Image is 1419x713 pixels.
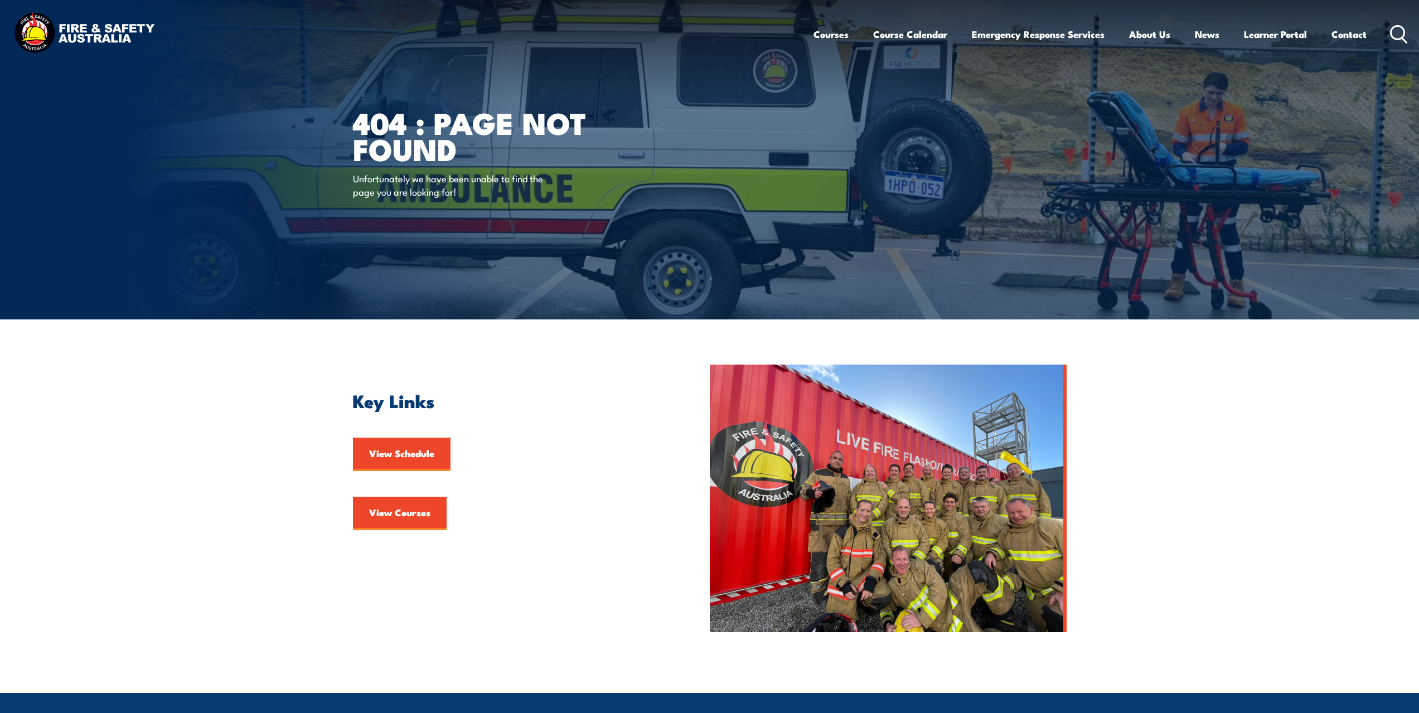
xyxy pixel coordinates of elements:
[813,20,849,49] a: Courses
[353,392,658,408] h2: Key Links
[353,172,556,198] p: Unfortunately we have been unable to find the page you are looking for!
[873,20,947,49] a: Course Calendar
[353,438,451,471] a: View Schedule
[710,365,1067,632] img: FSA People – Team photo aug 2023
[1331,20,1367,49] a: Contact
[972,20,1105,49] a: Emergency Response Services
[1129,20,1170,49] a: About Us
[1195,20,1219,49] a: News
[353,497,447,530] a: View Courses
[1244,20,1307,49] a: Learner Portal
[353,109,628,161] h1: 404 : Page Not Found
